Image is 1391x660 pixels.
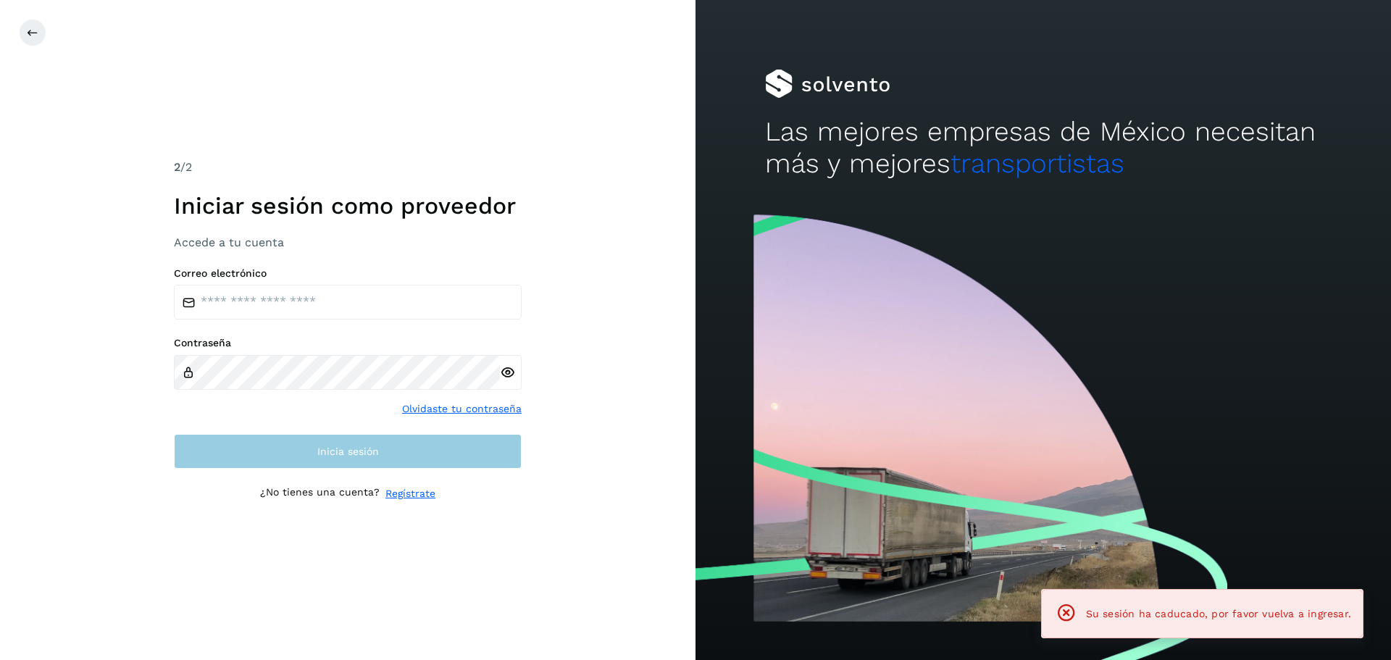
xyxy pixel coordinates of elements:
[174,159,522,176] div: /2
[174,160,180,174] span: 2
[765,116,1321,180] h2: Las mejores empresas de México necesitan más y mejores
[260,486,380,501] p: ¿No tienes una cuenta?
[174,192,522,220] h1: Iniciar sesión como proveedor
[385,486,435,501] a: Regístrate
[317,446,379,456] span: Inicia sesión
[402,401,522,417] a: Olvidaste tu contraseña
[174,235,522,249] h3: Accede a tu cuenta
[174,337,522,349] label: Contraseña
[174,434,522,469] button: Inicia sesión
[951,148,1124,179] span: transportistas
[174,267,522,280] label: Correo electrónico
[1086,608,1351,619] span: Su sesión ha caducado, por favor vuelva a ingresar.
